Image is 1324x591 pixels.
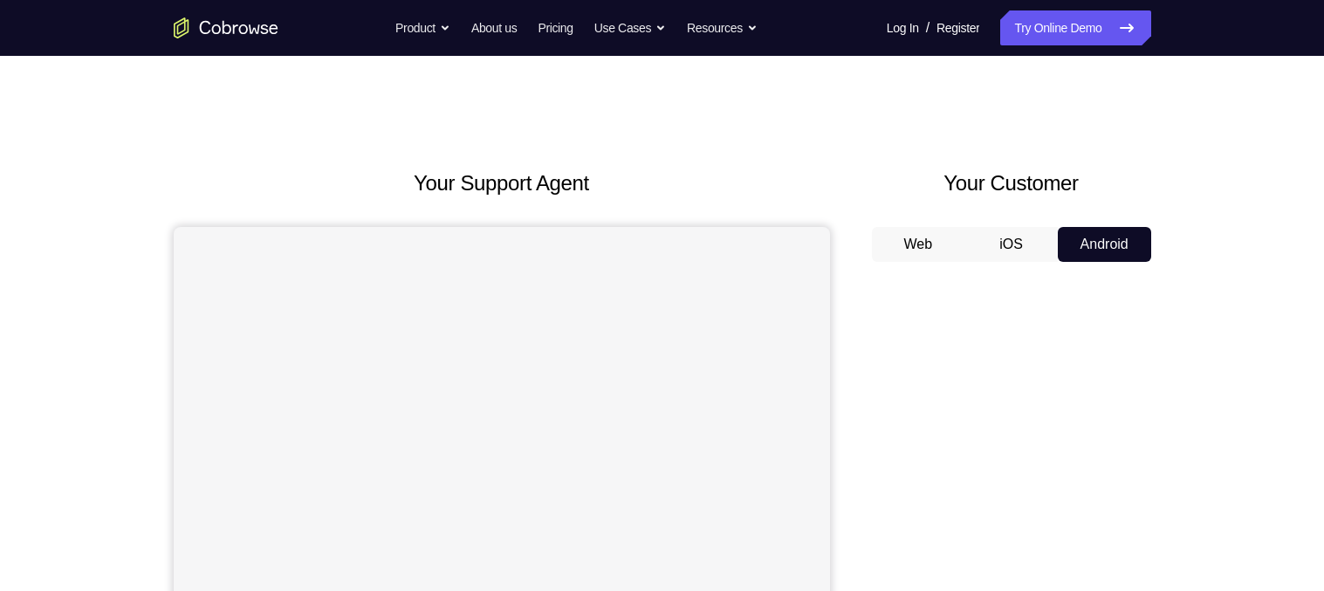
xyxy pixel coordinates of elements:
span: / [926,17,930,38]
h2: Your Customer [872,168,1151,199]
button: Use Cases [594,10,666,45]
a: Register [936,10,979,45]
button: Product [395,10,450,45]
button: iOS [964,227,1058,262]
a: Log In [887,10,919,45]
h2: Your Support Agent [174,168,830,199]
a: Try Online Demo [1000,10,1150,45]
a: Go to the home page [174,17,278,38]
button: Web [872,227,965,262]
button: Resources [687,10,758,45]
a: Pricing [538,10,573,45]
button: Android [1058,227,1151,262]
a: About us [471,10,517,45]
